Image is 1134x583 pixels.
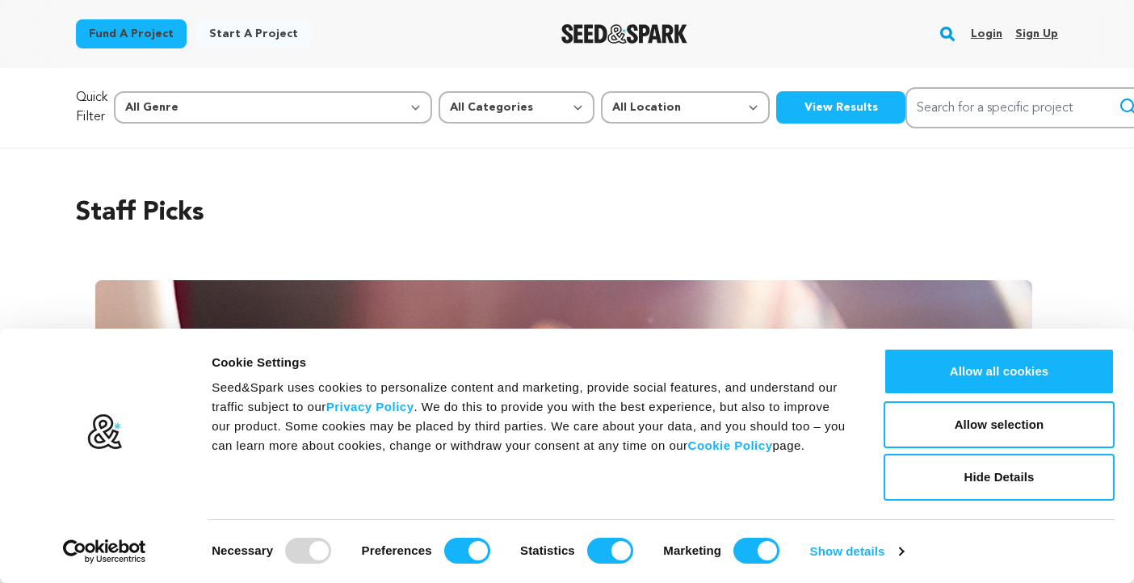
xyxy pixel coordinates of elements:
[884,348,1115,395] button: Allow all cookies
[76,88,107,127] p: Quick Filter
[34,539,175,564] a: Usercentrics Cookiebot - opens in a new window
[884,401,1115,448] button: Allow selection
[212,543,273,557] strong: Necessary
[1015,21,1058,47] a: Sign up
[76,19,187,48] a: Fund a project
[561,24,688,44] a: Seed&Spark Homepage
[520,543,575,557] strong: Statistics
[884,454,1115,501] button: Hide Details
[196,19,311,48] a: Start a project
[326,400,414,413] a: Privacy Policy
[810,539,904,564] a: Show details
[688,438,773,452] a: Cookie Policy
[561,24,688,44] img: Seed&Spark Logo Dark Mode
[212,353,847,372] div: Cookie Settings
[971,21,1002,47] a: Login
[86,413,123,451] img: logo
[663,543,721,557] strong: Marketing
[362,543,432,557] strong: Preferences
[76,194,1058,233] h2: Staff Picks
[776,91,905,124] button: View Results
[212,378,847,455] div: Seed&Spark uses cookies to personalize content and marketing, provide social features, and unders...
